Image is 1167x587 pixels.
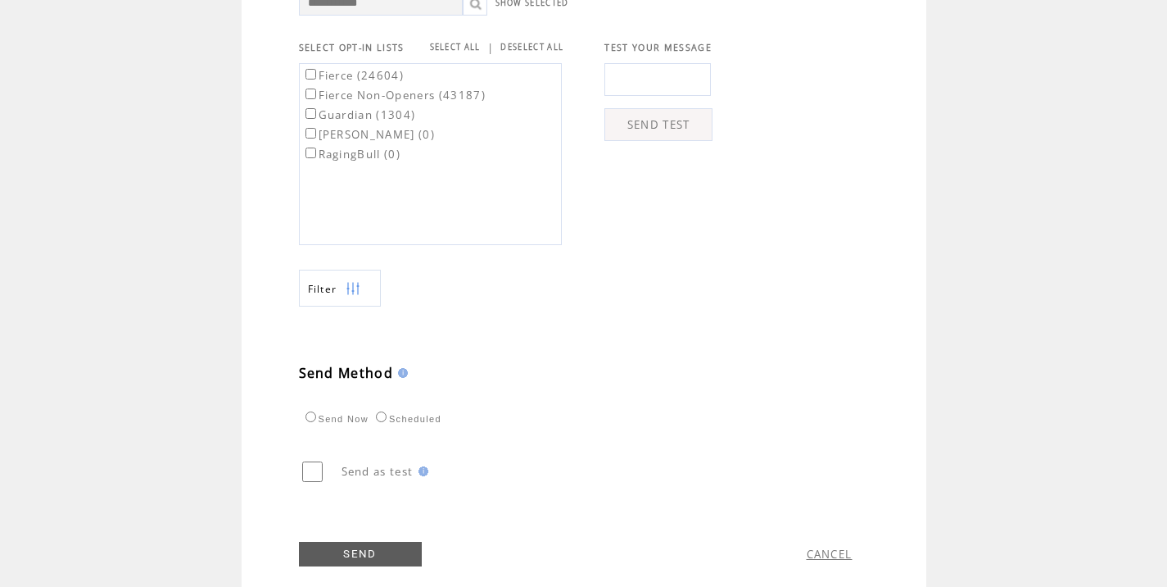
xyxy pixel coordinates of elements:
[299,270,381,307] a: Filter
[308,282,337,296] span: Show filters
[414,466,428,476] img: help.gif
[302,107,416,122] label: Guardian (1304)
[302,127,436,142] label: [PERSON_NAME] (0)
[604,108,712,141] a: SEND TEST
[299,42,405,53] span: SELECT OPT-IN LISTS
[299,364,394,382] span: Send Method
[807,547,853,562] a: CANCEL
[302,147,401,162] label: RagingBull (0)
[305,69,316,80] input: Fierce (24604)
[305,108,316,119] input: Guardian (1304)
[302,68,405,83] label: Fierce (24604)
[305,89,316,99] input: Fierce Non-Openers (43187)
[305,148,316,158] input: RagingBull (0)
[393,368,408,378] img: help.gif
[299,542,422,567] a: SEND
[500,42,563,52] a: DESELECT ALL
[342,464,414,479] span: Send as test
[305,412,316,422] input: Send Now
[376,412,387,422] input: Scheduled
[305,128,316,139] input: [PERSON_NAME] (0)
[302,88,486,102] label: Fierce Non-Openers (43187)
[487,40,494,55] span: |
[301,414,369,424] label: Send Now
[604,42,712,53] span: TEST YOUR MESSAGE
[346,271,360,307] img: filters.png
[372,414,441,424] label: Scheduled
[430,42,481,52] a: SELECT ALL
